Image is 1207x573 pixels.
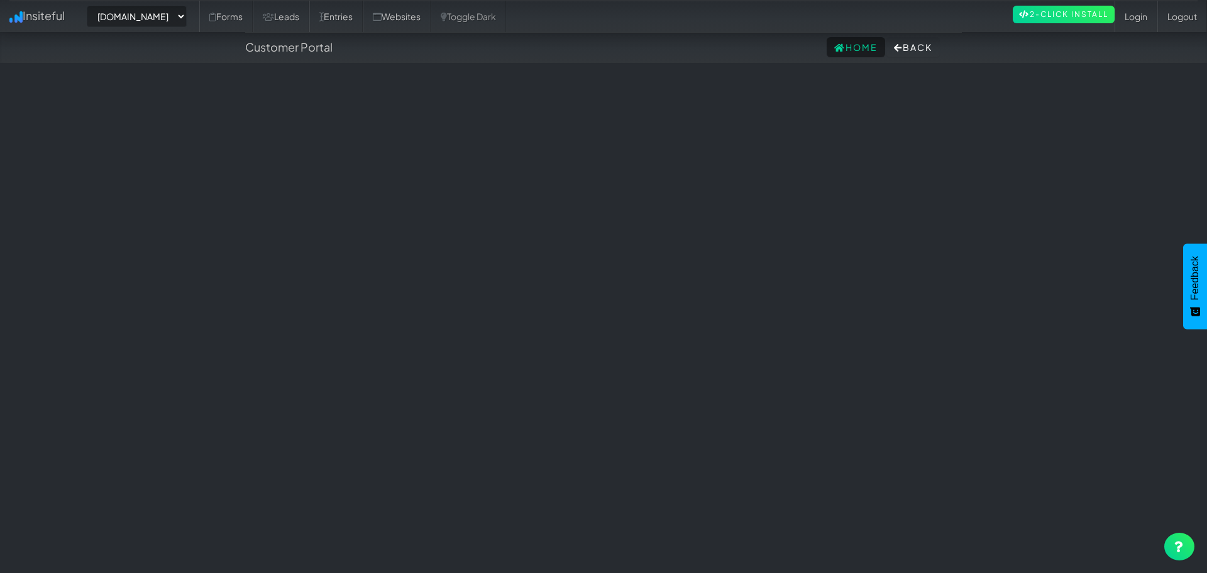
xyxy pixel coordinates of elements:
a: Toggle Dark [431,1,506,32]
a: 2-Click Install [1013,6,1115,23]
a: Login [1115,1,1157,32]
a: Logout [1157,1,1207,32]
a: Entries [309,1,363,32]
span: Feedback [1189,256,1201,300]
button: Back [886,37,940,57]
a: Websites [363,1,431,32]
h4: Customer Portal [245,41,333,53]
a: Leads [253,1,309,32]
a: Forms [199,1,253,32]
a: Home [827,37,885,57]
img: icon.png [9,11,23,23]
button: Feedback - Show survey [1183,243,1207,329]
